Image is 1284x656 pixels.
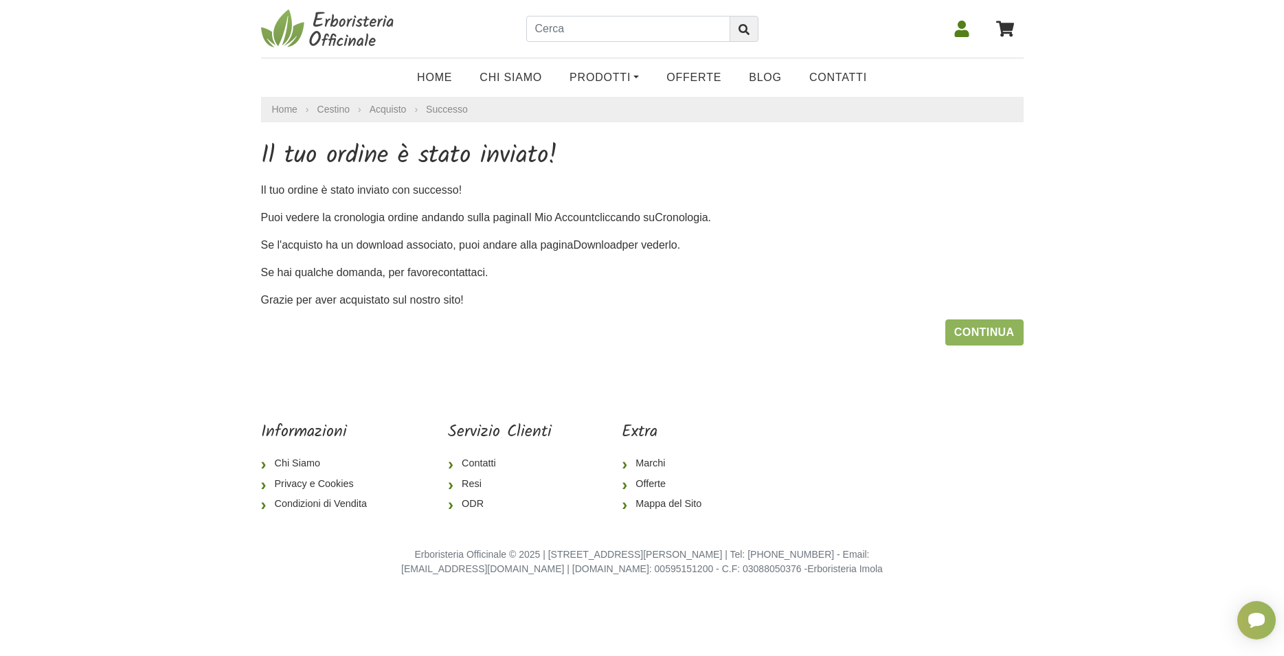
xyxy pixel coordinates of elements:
[403,64,466,91] a: Home
[261,422,378,442] h5: Informazioni
[261,8,398,49] img: Erboristeria Officinale
[261,210,1024,226] p: Puoi vedere la cronologia ordine andando sulla pagina cliccando su .
[556,64,653,91] a: Prodotti
[526,16,730,42] input: Cerca
[261,142,1024,171] h1: Il tuo ordine è stato inviato!
[945,319,1024,346] a: Continua
[401,549,883,575] small: Erboristeria Officinale © 2025 | [STREET_ADDRESS][PERSON_NAME] | Tel: [PHONE_NUMBER] - Email: [EM...
[251,142,1034,346] div: Se l'acquisto ha un download associato, puoi andare alla pagina per vederlo.
[807,563,883,574] a: Erboristeria Imola
[426,104,468,115] a: Successo
[735,64,796,91] a: Blog
[438,267,484,278] a: contattaci
[622,453,712,474] a: Marchi
[448,422,552,442] h5: Servizio Clienti
[448,453,552,474] a: Contatti
[526,212,595,223] a: Il Mio Account
[317,102,350,117] a: Cestino
[655,212,708,223] a: Cronologia
[1237,601,1276,640] iframe: Smartsupp widget button
[448,474,552,495] a: Resi
[261,474,378,495] a: Privacy e Cookies
[622,494,712,514] a: Mappa del Sito
[622,422,712,442] h5: Extra
[272,102,297,117] a: Home
[782,422,1023,471] iframe: fb:page Facebook Social Plugin
[573,239,622,251] a: Download
[466,64,556,91] a: Chi Siamo
[261,97,1024,122] nav: breadcrumb
[796,64,881,91] a: Contatti
[261,292,1024,308] p: Grazie per aver acquistato sul nostro sito!
[261,264,1024,281] p: Se hai qualche domanda, per favore .
[370,102,407,117] a: Acquisto
[653,64,735,91] a: OFFERTE
[261,182,1024,199] p: Il tuo ordine è stato inviato con successo!
[448,494,552,514] a: ODR
[622,474,712,495] a: Offerte
[261,453,378,474] a: Chi Siamo
[261,494,378,514] a: Condizioni di Vendita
